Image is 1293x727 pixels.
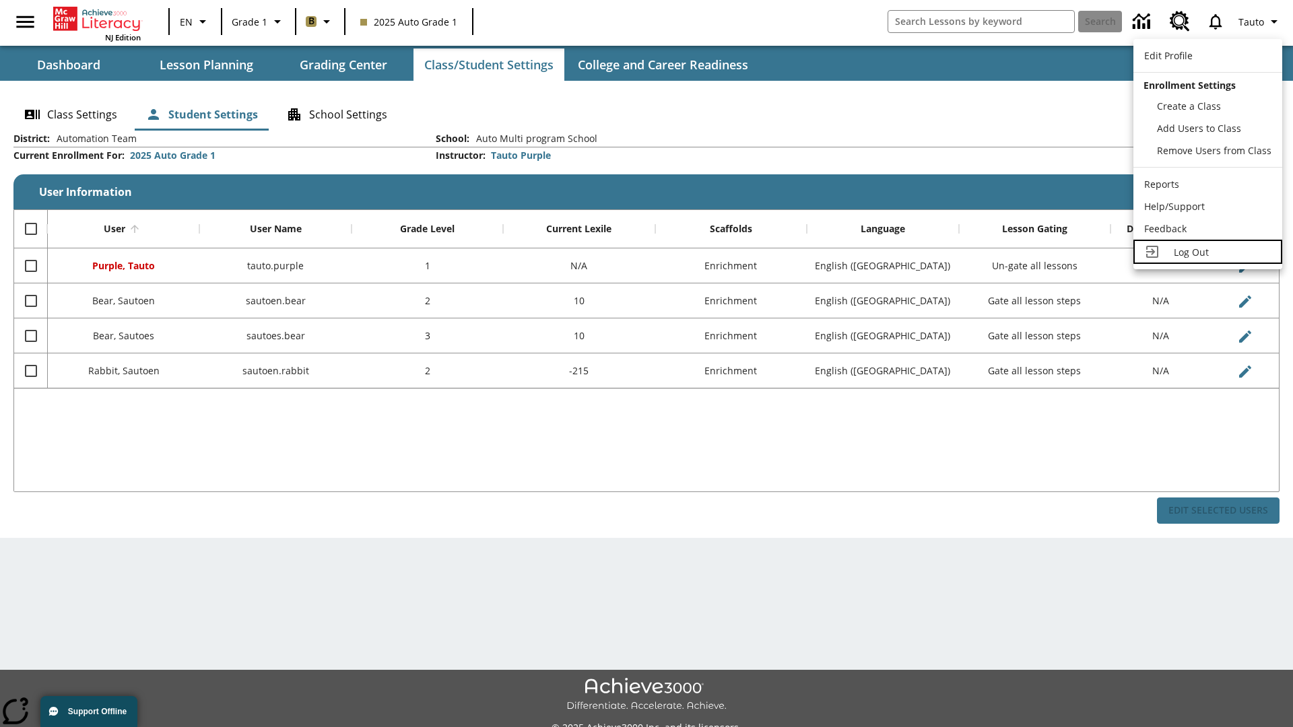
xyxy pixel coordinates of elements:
[1157,100,1221,112] span: Create a Class
[1144,200,1205,213] span: Help/Support
[1144,49,1193,62] span: Edit Profile
[1157,122,1241,135] span: Add Users to Class
[1143,79,1236,92] span: Enrollment Settings
[1157,144,1271,157] span: Remove Users from Class
[1174,246,1209,258] span: Log Out
[1144,222,1187,235] span: Feedback
[1144,178,1179,191] span: Reports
